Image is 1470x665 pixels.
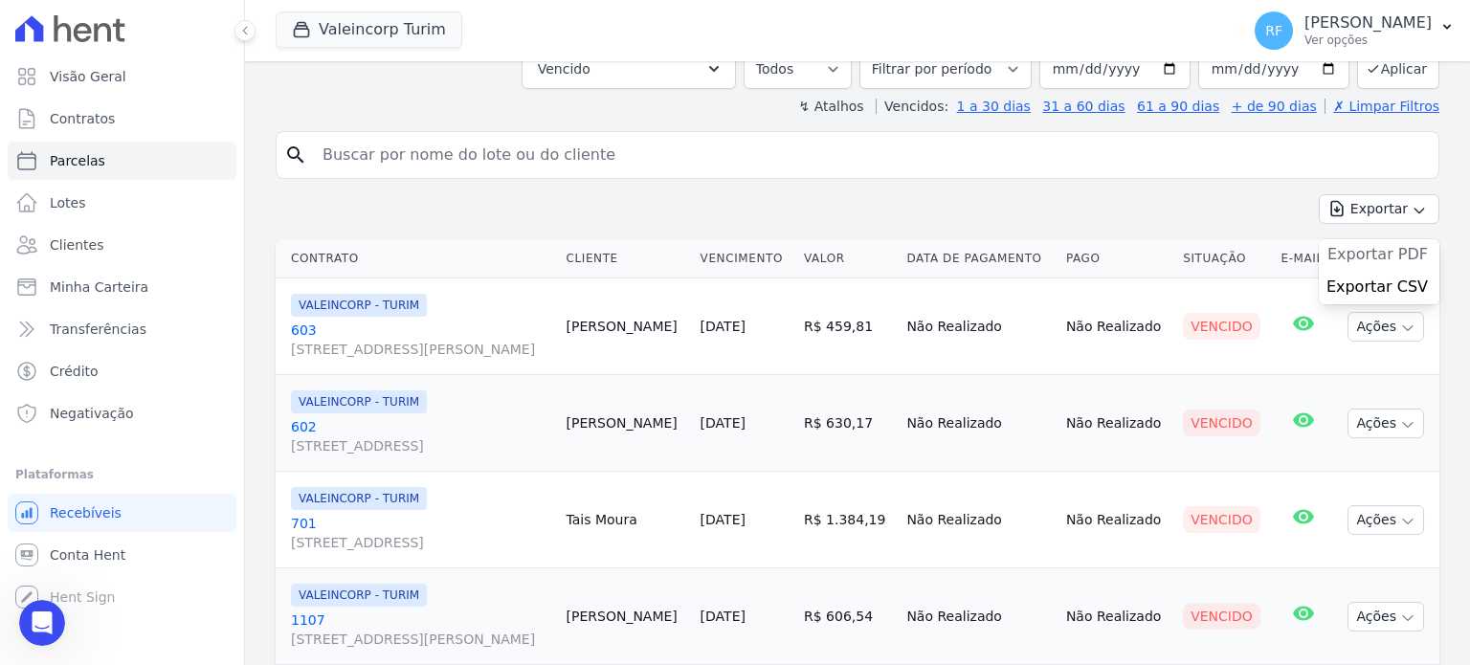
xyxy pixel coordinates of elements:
[1183,603,1260,630] div: Vencido
[796,239,899,278] th: Valor
[50,193,86,212] span: Lotes
[291,340,551,359] span: [STREET_ADDRESS][PERSON_NAME]
[50,109,115,128] span: Contratos
[50,151,105,170] span: Parcelas
[50,503,122,522] span: Recebíveis
[1058,568,1175,665] td: Não Realizado
[1326,277,1432,300] a: Exportar CSV
[276,11,462,48] button: Valeincorp Turim
[1042,99,1125,114] a: 31 a 60 dias
[1347,505,1424,535] button: Ações
[93,10,151,24] h1: Adriane
[876,99,948,114] label: Vencidos:
[1058,375,1175,472] td: Não Realizado
[899,278,1058,375] td: Não Realizado
[1304,33,1432,48] p: Ver opções
[291,487,427,510] span: VALEINCORP - TURIM
[8,494,236,532] a: Recebíveis
[15,67,367,93] div: [DATE]
[84,147,352,222] div: Segui o passo a passo para conseguir alterar o valor do boleto, porém quando vou alterar o valor,...
[254,104,352,123] div: Oii, tudo bem?
[328,511,359,542] button: Enviar uma mensagem
[1325,99,1439,114] a: ✗ Limpar Filtros
[284,144,307,166] i: search
[1327,245,1428,264] span: Exportar PDF
[291,584,427,607] span: VALEINCORP - TURIM
[50,67,126,86] span: Visão Geral
[31,455,299,475] div: [PERSON_NAME], tudo bem?
[50,545,125,565] span: Conta Hent
[899,568,1058,665] td: Não Realizado
[957,99,1031,114] a: 1 a 30 dias
[291,417,551,455] a: 602[STREET_ADDRESS]
[50,362,99,381] span: Crédito
[559,375,693,472] td: [PERSON_NAME]
[1304,13,1432,33] p: [PERSON_NAME]
[15,236,367,444] div: Rafaela diz…
[50,235,103,255] span: Clientes
[8,536,236,574] a: Conta Hent
[15,444,367,567] div: Adriane diz…
[291,533,551,552] span: [STREET_ADDRESS]
[899,239,1058,278] th: Data de Pagamento
[796,278,899,375] td: R$ 459,81
[16,478,367,511] textarea: Envie uma mensagem...
[1058,472,1175,568] td: Não Realizado
[559,278,693,375] td: [PERSON_NAME]
[1327,245,1432,268] a: Exportar PDF
[538,57,590,80] span: Vencido
[300,8,336,44] button: Início
[559,472,693,568] td: Tais Moura
[50,277,148,297] span: Minha Carteira
[8,310,236,348] a: Transferências
[291,436,551,455] span: [STREET_ADDRESS]
[8,100,236,138] a: Contratos
[1326,277,1428,297] span: Exportar CSV
[1175,239,1273,278] th: Situação
[60,519,76,534] button: Selecionador de GIF
[55,11,85,41] img: Profile image for Adriane
[899,375,1058,472] td: Não Realizado
[15,444,314,533] div: [PERSON_NAME], tudo bem?Qual o contrato e nome do cliente por favor?
[50,404,134,423] span: Negativação
[1347,409,1424,438] button: Ações
[8,57,236,96] a: Visão Geral
[796,568,899,665] td: R$ 606,54
[1357,48,1439,89] button: Aplicar
[796,472,899,568] td: R$ 1.384,19
[796,375,899,472] td: R$ 630,17
[69,136,367,233] div: Segui o passo a passo para conseguir alterar o valor do boleto, porém quando vou alterar o valor,...
[798,99,863,114] label: ↯ Atalhos
[291,610,551,649] a: 1107[STREET_ADDRESS][PERSON_NAME]
[8,226,236,264] a: Clientes
[1265,24,1282,37] span: RF
[291,630,551,649] span: [STREET_ADDRESS][PERSON_NAME]
[15,93,367,137] div: Rafaela diz…
[15,136,367,235] div: Rafaela diz…
[693,239,796,278] th: Vencimento
[701,415,746,431] a: [DATE]
[1347,312,1424,342] button: Ações
[8,184,236,222] a: Lotes
[276,239,559,278] th: Contrato
[93,24,261,43] p: Ativo(a) nos últimos 15min
[1347,602,1424,632] button: Ações
[701,512,746,527] a: [DATE]
[50,320,146,339] span: Transferências
[1183,313,1260,340] div: Vencido
[8,394,236,432] a: Negativação
[522,49,736,89] button: Vencido
[1183,410,1260,436] div: Vencido
[30,519,45,534] button: Selecionador de Emoji
[19,600,65,646] iframe: Intercom live chat
[8,142,236,180] a: Parcelas
[8,268,236,306] a: Minha Carteira
[8,352,236,390] a: Crédito
[291,514,551,552] a: 701[STREET_ADDRESS]
[91,519,106,534] button: Upload do anexo
[12,8,49,44] button: go back
[291,390,427,413] span: VALEINCORP - TURIM
[701,609,746,624] a: [DATE]
[1273,239,1334,278] th: E-mail
[1137,99,1219,114] a: 61 a 90 dias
